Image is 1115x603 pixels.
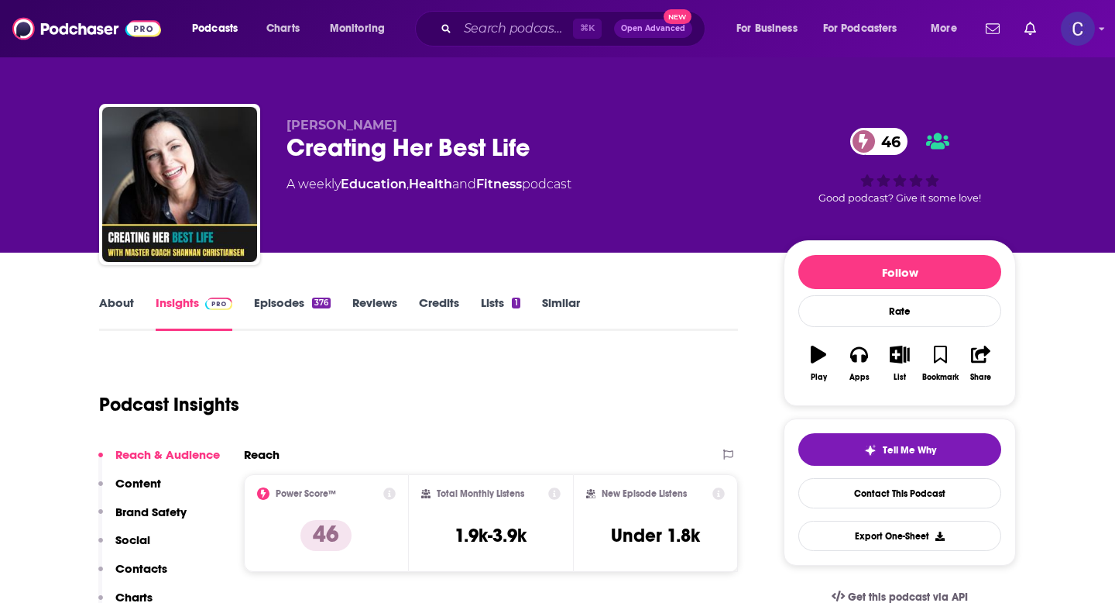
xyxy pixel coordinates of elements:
img: Podchaser Pro [205,298,232,310]
button: open menu [920,16,976,41]
a: Charts [256,16,309,41]
h3: Under 1.8k [611,524,700,547]
img: User Profile [1061,12,1095,46]
button: open menu [181,16,258,41]
div: Bookmark [922,373,959,382]
p: Contacts [115,561,167,576]
img: Podchaser - Follow, Share and Rate Podcasts [12,14,161,43]
button: Follow [798,255,1001,289]
h2: New Episode Listens [602,488,687,499]
button: Apps [839,336,879,391]
span: Open Advanced [621,25,685,33]
button: Share [961,336,1001,391]
span: Monitoring [330,18,385,40]
p: Content [115,476,161,491]
p: Reach & Audience [115,447,220,462]
span: For Business [736,18,798,40]
p: 46 [300,520,352,551]
div: 376 [312,298,331,308]
button: Show profile menu [1061,12,1095,46]
button: Play [798,336,839,391]
button: Export One-Sheet [798,521,1001,551]
button: Bookmark [920,336,960,391]
a: Fitness [476,177,522,191]
p: Brand Safety [115,505,187,519]
div: List [894,373,906,382]
div: A weekly podcast [286,175,571,194]
span: ⌘ K [573,19,602,39]
button: Brand Safety [98,505,187,533]
input: Search podcasts, credits, & more... [458,16,573,41]
a: InsightsPodchaser Pro [156,295,232,331]
div: Rate [798,295,1001,327]
span: , [407,177,409,191]
h2: Power Score™ [276,488,336,499]
a: 46 [850,128,908,155]
a: Health [409,177,452,191]
a: Similar [542,295,580,331]
img: Creating Her Best Life [102,107,257,262]
h3: 1.9k-3.9k [455,524,527,547]
button: open menu [813,16,920,41]
a: Show notifications dropdown [979,16,1006,42]
span: Charts [266,18,300,40]
span: Tell Me Why [883,444,936,457]
span: New [664,9,691,24]
p: Social [115,532,150,547]
a: Contact This Podcast [798,478,1001,508]
a: Education [341,177,407,191]
button: open menu [726,16,817,41]
button: Contacts [98,561,167,590]
h2: Reach [244,447,280,462]
h2: Total Monthly Listens [437,488,524,499]
div: 1 [512,298,520,308]
div: Search podcasts, credits, & more... [430,11,720,47]
button: tell me why sparkleTell Me Why [798,433,1001,466]
span: More [931,18,957,40]
a: Show notifications dropdown [1018,16,1042,42]
button: Reach & Audience [98,447,220,476]
h1: Podcast Insights [99,393,239,416]
a: Episodes376 [254,295,331,331]
div: Play [811,373,827,382]
div: Share [970,373,991,382]
button: Social [98,532,150,561]
button: Open AdvancedNew [614,19,692,38]
a: Credits [419,295,459,331]
a: About [99,295,134,331]
span: and [452,177,476,191]
a: Lists1 [481,295,520,331]
span: Logged in as publicityxxtina [1061,12,1095,46]
span: 46 [866,128,908,155]
div: Apps [849,373,870,382]
button: open menu [319,16,405,41]
button: List [880,336,920,391]
span: For Podcasters [823,18,897,40]
div: 46Good podcast? Give it some love! [784,118,1016,214]
span: [PERSON_NAME] [286,118,397,133]
span: Podcasts [192,18,238,40]
span: Good podcast? Give it some love! [818,192,981,204]
button: Content [98,476,161,505]
img: tell me why sparkle [864,444,877,457]
a: Reviews [352,295,397,331]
